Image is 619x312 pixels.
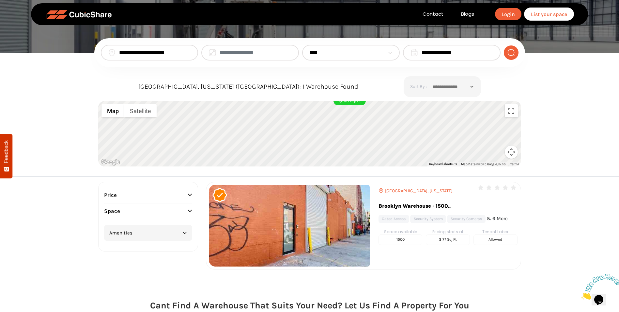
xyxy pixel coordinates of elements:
[452,10,483,18] a: Blogs
[507,49,515,57] img: search-normal.png
[3,140,9,163] span: Feedback
[379,215,518,224] ul: & 6 More
[426,234,470,245] h5: $ 7/ sq. ft
[124,104,157,117] button: Show satellite imagery
[505,146,518,159] button: Map camera controls
[379,229,423,234] h6: Space available
[385,188,453,193] span: [GEOGRAPHIC_DATA], [US_STATE]
[429,162,457,166] button: Keyboard shortcuts
[410,49,418,57] img: calendar.png
[495,8,521,20] a: Login
[209,185,370,267] img: Location Image
[104,190,192,200] button: Price
[379,234,423,245] h5: 1500
[100,158,121,166] a: Open this area in Google Maps (opens a new window)
[98,300,521,312] p: Cant find a warehouse that suits your need? Let us find a property for you
[505,104,518,117] button: Toggle fullscreen view
[579,271,619,302] iframe: chat widget
[410,83,427,91] span: sort by :
[3,3,43,28] img: Chat attention grabber
[510,162,519,166] a: Terms (opens in new tab)
[104,190,117,200] span: Price
[109,230,132,236] span: Amenities
[104,206,120,216] span: Space
[138,82,358,92] label: [GEOGRAPHIC_DATA], [US_STATE] ([GEOGRAPHIC_DATA]): 1 Warehouse Found
[426,229,470,234] h6: Pricing starts at
[212,187,227,203] img: VerifiedIcon.png
[104,206,192,216] button: Space
[104,225,192,241] button: Amenities
[101,104,124,117] button: Show street map
[379,215,409,223] a: Gated Access
[461,162,506,166] span: Map Data ©2025 Google, INEGI
[379,188,384,193] img: content_location_icon.png
[414,10,452,18] a: Contact
[209,49,216,57] img: space field icon
[108,49,116,57] img: location.png
[100,158,121,166] img: Google
[410,215,446,223] a: Security System
[447,215,485,223] a: Security Cameras
[379,200,507,215] a: Brooklyn Warehouse - 1500..
[473,229,518,234] h6: Tenant Labor
[524,8,574,21] a: List your space
[473,234,518,245] h5: Allowed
